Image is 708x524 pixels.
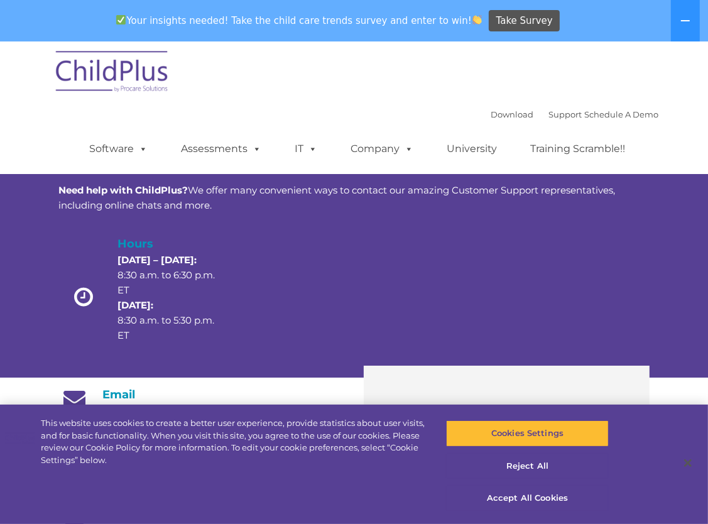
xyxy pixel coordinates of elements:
[674,449,702,477] button: Close
[50,42,175,105] img: ChildPlus by Procare Solutions
[491,109,659,119] font: |
[117,254,197,266] strong: [DATE] – [DATE]:
[111,8,487,33] span: Your insights needed! Take the child care trends survey and enter to win!
[339,136,427,161] a: Company
[59,184,616,211] span: We offer many convenient ways to contact our amazing Customer Support representatives, including ...
[489,10,560,32] a: Take Survey
[59,184,188,196] strong: Need help with ChildPlus?
[549,109,582,119] a: Support
[472,15,482,25] img: 👏
[41,417,425,466] div: This website uses cookies to create a better user experience, provide statistics about user visit...
[59,388,345,401] h4: Email
[77,136,161,161] a: Software
[117,253,217,343] p: 8:30 a.m. to 6:30 p.m. ET 8:30 a.m. to 5:30 p.m. ET
[518,136,638,161] a: Training Scramble!!
[117,235,217,253] h4: Hours
[446,485,609,511] button: Accept All Cookies
[446,453,609,479] button: Reject All
[116,15,126,25] img: ✅
[496,10,553,32] span: Take Survey
[491,109,534,119] a: Download
[446,420,609,447] button: Cookies Settings
[117,299,153,311] strong: [DATE]:
[585,109,659,119] a: Schedule A Demo
[435,136,510,161] a: University
[283,136,330,161] a: IT
[169,136,275,161] a: Assessments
